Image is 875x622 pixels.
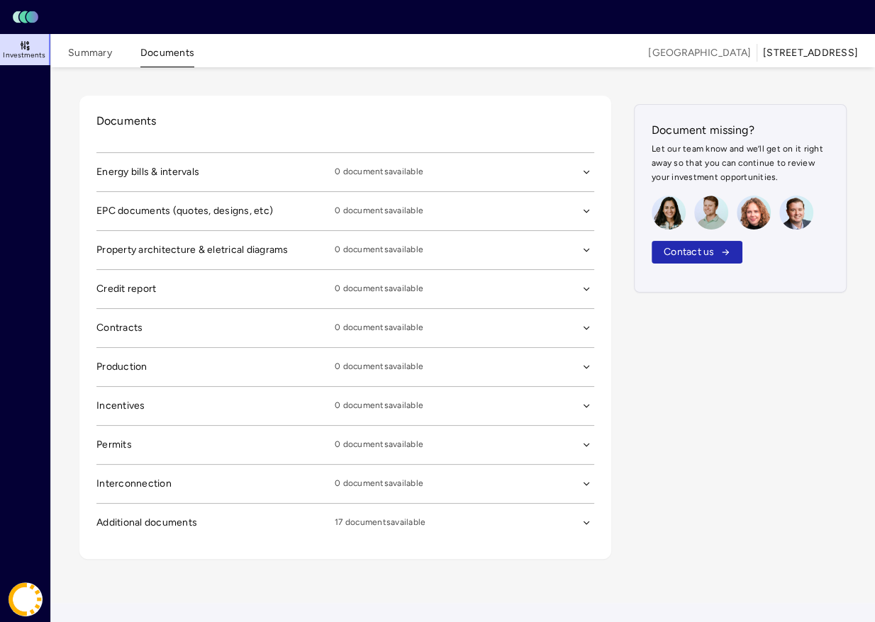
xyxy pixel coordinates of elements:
[648,45,751,61] span: [GEOGRAPHIC_DATA]
[664,244,715,260] span: Contact us
[96,348,594,386] button: Production0 documentsavailable
[96,242,335,258] span: Property architecture & eletrical diagrams
[652,241,742,264] button: Contact us
[96,153,594,191] button: Energy bills & intervals0 documentsavailable
[335,281,573,297] span: 0 documents available
[96,504,594,542] button: Additional documents17 documentsavailable
[68,37,194,67] div: tabs
[96,309,594,347] button: Contracts0 documentsavailable
[96,387,594,425] button: Incentives0 documentsavailable
[96,437,335,453] span: Permits
[96,164,335,180] span: Energy bills & intervals
[335,359,573,375] span: 0 documents available
[3,51,45,60] span: Investments
[96,320,335,336] span: Contracts
[96,476,335,492] span: Interconnection
[96,465,594,503] button: Interconnection0 documentsavailable
[335,203,573,219] span: 0 documents available
[96,515,335,531] span: Additional documents
[335,320,573,336] span: 0 documents available
[140,45,194,67] button: Documents
[335,437,573,453] span: 0 documents available
[96,398,335,414] span: Incentives
[335,476,573,492] span: 0 documents available
[335,164,573,180] span: 0 documents available
[96,203,335,219] span: EPC documents (quotes, designs, etc)
[96,231,594,269] button: Property architecture & eletrical diagrams0 documentsavailable
[763,45,858,61] div: [STREET_ADDRESS]
[96,359,335,375] span: Production
[335,515,573,531] span: 17 documents available
[335,242,573,258] span: 0 documents available
[96,192,594,230] button: EPC documents (quotes, designs, etc)0 documentsavailable
[96,270,594,308] button: Credit report0 documentsavailable
[96,281,335,297] span: Credit report
[96,113,594,130] h2: Documents
[9,582,43,616] img: Coast Energy
[96,426,594,464] button: Permits0 documentsavailable
[652,240,742,264] a: Contact us
[335,398,573,414] span: 0 documents available
[652,122,829,142] h2: Document missing?
[68,45,112,67] button: Summary
[652,142,829,184] p: Let our team know and we’ll get on it right away so that you can continue to review your investme...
